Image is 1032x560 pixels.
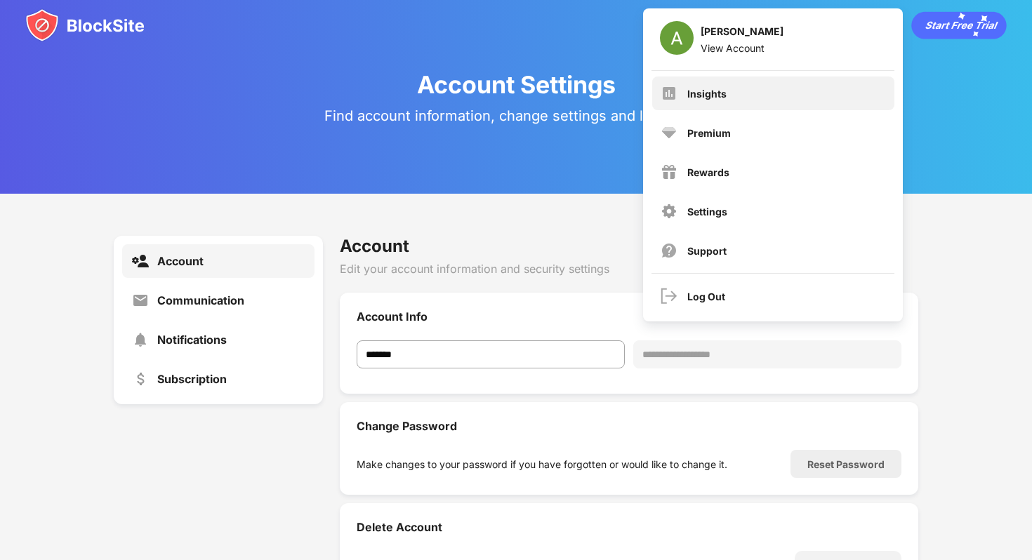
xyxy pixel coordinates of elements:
div: View Account [701,42,783,54]
img: logout.svg [661,288,677,305]
div: Account [340,236,918,256]
img: settings-account-active.svg [132,253,149,269]
img: ACg8ocIlbYEXHlbimQbI6-YLgWOM6XXaThjSvdX3PM9Q2tFST5HxcQ=s96-c [660,21,694,55]
img: settings-notifications.svg [132,331,149,348]
div: Notifications [157,333,227,347]
div: Account [157,254,204,268]
a: Communication [122,284,315,317]
div: Make changes to your password if you have forgotten or would like to change it. [357,458,727,470]
div: Rewards [687,166,729,178]
div: Change Password [357,419,901,433]
div: [PERSON_NAME] [701,25,783,42]
img: menu-insights.svg [661,85,677,102]
div: Communication [157,293,244,307]
a: Account [122,244,315,278]
img: settings-communication.svg [132,292,149,309]
img: support.svg [661,242,677,259]
div: Account Settings [417,70,616,99]
img: menu-rewards.svg [661,164,677,180]
a: Notifications [122,323,315,356]
div: Find account information, change settings and lots more! [324,107,708,124]
div: Subscription [157,372,227,386]
div: Reset Password [807,458,885,470]
img: blocksite-icon.svg [25,8,145,42]
img: settings-subscription.svg [132,371,149,387]
div: Delete Account [357,520,901,534]
div: Edit your account information and security settings [340,262,918,276]
a: Subscription [122,362,315,396]
img: menu-settings.svg [661,203,677,220]
div: Premium [687,127,731,139]
div: Settings [687,206,727,218]
div: Log Out [687,291,725,302]
div: Support [687,245,727,257]
div: Account Info [357,309,901,324]
div: animation [911,11,1007,39]
img: premium.svg [661,124,677,141]
div: Insights [687,88,727,100]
